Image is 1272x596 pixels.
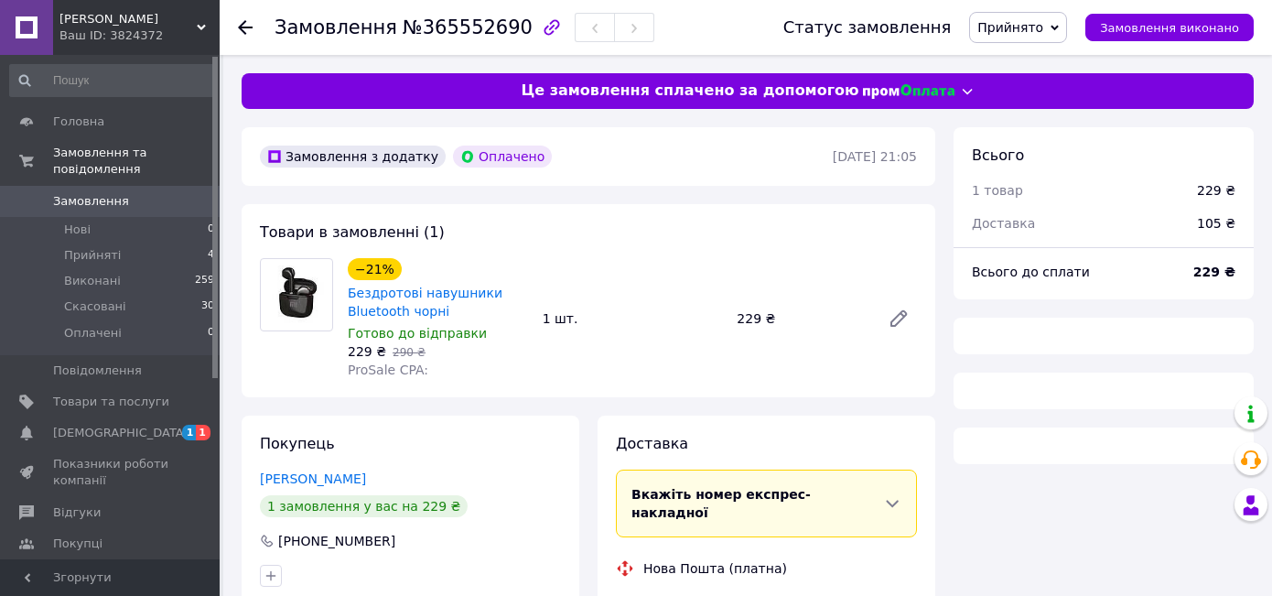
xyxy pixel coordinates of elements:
[182,425,197,440] span: 1
[631,487,811,520] span: Вкажіть номер експрес-накладної
[972,216,1035,231] span: Доставка
[348,344,386,359] span: 229 ₴
[53,145,220,178] span: Замовлення та повідомлення
[195,273,214,289] span: 259
[64,298,126,315] span: Скасовані
[260,435,335,452] span: Покупець
[348,363,428,377] span: ProSale CPA:
[53,456,169,489] span: Показники роботи компанії
[64,325,122,341] span: Оплачені
[53,394,169,410] span: Товари та послуги
[196,425,210,440] span: 1
[972,183,1023,198] span: 1 товар
[1186,203,1246,244] div: 105 ₴
[260,223,445,241] span: Товари в замовленні (1)
[453,146,552,168] div: Оплачено
[53,536,102,552] span: Покупці
[639,559,792,578] div: Нова Пошта (платна)
[977,20,1043,35] span: Прийнято
[260,471,366,486] a: [PERSON_NAME]
[348,286,502,319] a: Бездротові навушники Bluetooth чорні
[9,64,216,97] input: Пошук
[393,346,426,359] span: 290 ₴
[64,273,121,289] span: Виконані
[535,306,730,331] div: 1 шт.
[521,81,858,102] span: Це замовлення сплачено за допомогою
[1193,265,1235,279] b: 229 ₴
[53,504,101,521] span: Відгуки
[53,114,104,130] span: Головна
[260,146,446,168] div: Замовлення з додатку
[208,325,214,341] span: 0
[64,247,121,264] span: Прийняті
[1197,181,1235,200] div: 229 ₴
[275,16,397,38] span: Замовлення
[53,425,189,441] span: [DEMOGRAPHIC_DATA]
[64,222,91,238] span: Нові
[238,18,253,37] div: Повернутися назад
[1100,21,1239,35] span: Замовлення виконано
[208,222,214,238] span: 0
[972,146,1024,164] span: Всього
[208,247,214,264] span: 4
[348,326,487,341] span: Готово до відправки
[201,298,214,315] span: 30
[880,300,917,337] a: Редагувати
[276,532,397,550] div: [PHONE_NUMBER]
[59,27,220,44] div: Ваш ID: 3824372
[53,193,129,210] span: Замовлення
[260,495,468,517] div: 1 замовлення у вас на 229 ₴
[833,149,917,164] time: [DATE] 21:05
[783,18,952,37] div: Статус замовлення
[53,363,142,379] span: Повідомлення
[729,306,873,331] div: 229 ₴
[1085,14,1254,41] button: Замовлення виконано
[59,11,197,27] span: ФОП Тарасенко
[348,258,402,280] div: −21%
[616,435,688,452] span: Доставка
[403,16,533,38] span: №365552690
[261,265,332,324] img: Бездротові навушники Bluetooth чорні
[972,265,1090,279] span: Всього до сплати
